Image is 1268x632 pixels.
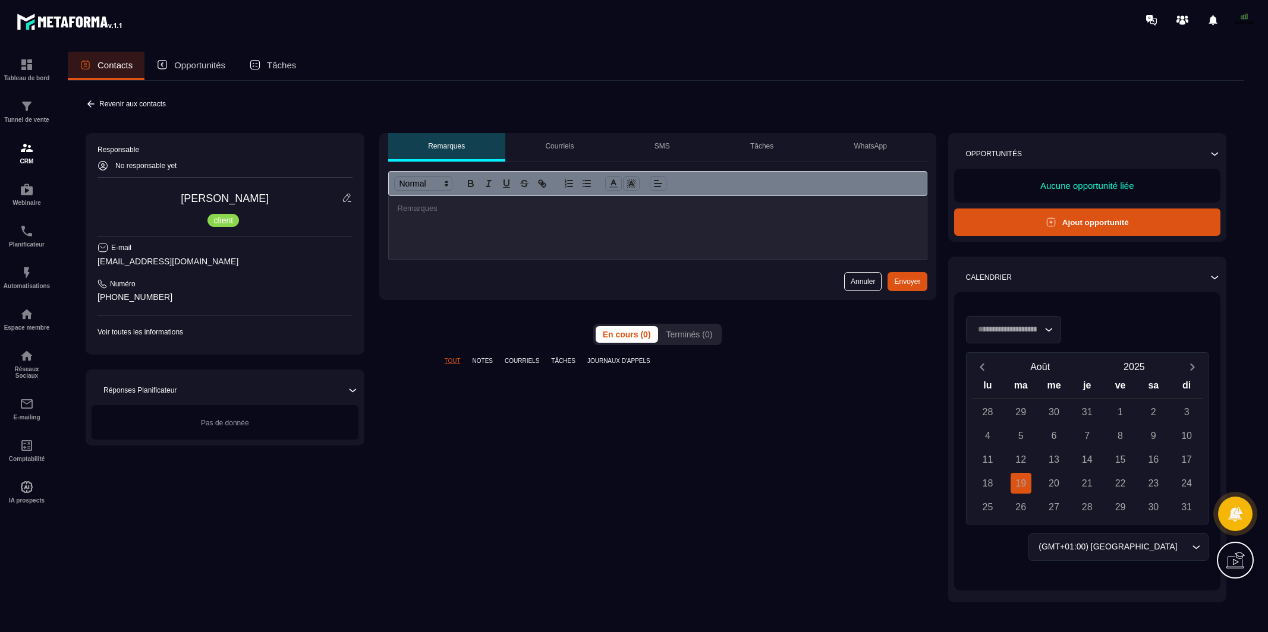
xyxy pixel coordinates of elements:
[178,59,234,70] p: Opportunités
[1143,402,1164,423] div: 2
[1143,426,1164,447] div: 9
[3,298,51,340] a: automationsautomationsEspace membre
[1170,378,1203,399] div: di
[182,192,268,205] a: [PERSON_NAME]
[1077,426,1097,447] div: 7
[3,497,51,504] p: IA prospects
[1043,473,1064,494] div: 20
[20,480,34,494] img: automations
[966,149,1021,159] p: Opportunités
[3,215,51,257] a: schedulerschedulerPlanificateur
[3,324,51,331] p: Espace membre
[1176,497,1197,518] div: 31
[17,11,124,32] img: logo
[1104,378,1137,399] div: ve
[893,276,921,287] div: Envoyer
[3,366,51,379] p: Réseaux Sociaux
[966,273,1012,283] p: Calendrier
[1143,473,1164,494] div: 23
[971,359,993,375] button: Previous month
[20,99,34,113] img: formation
[1110,450,1131,470] div: 15
[20,397,34,411] img: email
[97,292,353,303] p: [PHONE_NUMBER]
[1043,450,1064,470] div: 13
[503,357,536,365] p: COURRIELS
[1071,378,1104,399] div: je
[472,357,491,365] p: NOTES
[3,90,51,132] a: formationformationTunnel de vente
[20,307,34,321] img: automations
[971,402,1204,518] div: Calendar days
[3,429,51,471] a: accountantaccountantComptabilité
[977,450,998,470] div: 11
[3,75,51,81] p: Tableau de bord
[3,241,51,248] p: Planificateur
[111,243,134,252] p: E-mail
[20,224,34,238] img: scheduler
[548,357,571,365] p: TÂCHES
[276,59,306,70] p: Tâches
[1176,450,1197,470] div: 17
[97,59,136,70] p: Contacts
[1011,450,1031,470] div: 12
[545,141,576,151] p: Courriels
[1077,473,1097,494] div: 21
[20,182,34,197] img: automations
[246,52,318,80] a: Tâches
[749,141,773,151] p: Tâches
[427,141,467,151] p: Remarques
[3,116,51,123] p: Tunnel de vente
[1143,450,1164,470] div: 16
[20,349,34,363] img: social-network
[1011,473,1031,494] div: 19
[1176,426,1197,447] div: 10
[954,209,1221,236] button: Ajout opportunité
[1137,378,1170,399] div: sa
[97,145,353,154] p: Responsable
[1077,402,1097,423] div: 31
[1004,378,1037,399] div: ma
[3,132,51,173] a: formationformationCRM
[1077,450,1097,470] div: 14
[966,317,1061,344] div: Search for option
[3,200,51,206] p: Webinaire
[974,324,1042,337] input: Search for option
[20,266,34,280] img: automations
[3,257,51,298] a: automationsautomationsAutomatisations
[103,385,183,395] p: Réponses Planificateur
[3,388,51,429] a: emailemailE-mailing
[3,283,51,289] p: Automatisations
[1176,402,1197,423] div: 3
[841,272,881,291] button: Annuler
[977,497,998,518] div: 25
[1077,497,1097,518] div: 28
[1110,426,1131,447] div: 8
[1181,359,1203,375] button: Next month
[966,181,1209,191] p: Aucune opportunité liée
[1039,541,1180,554] span: (GMT+01:00) [GEOGRAPHIC_DATA]
[20,58,34,72] img: formation
[592,326,656,343] button: En cours (0)
[3,158,51,165] p: CRM
[1043,426,1064,447] div: 6
[1043,402,1064,423] div: 30
[851,141,888,151] p: WhatsApp
[115,162,183,170] p: No responsable yet
[445,357,460,365] p: TOUT
[657,326,723,343] button: Terminés (0)
[20,438,34,453] img: accountant
[977,426,998,447] div: 4
[1031,534,1209,561] div: Search for option
[1110,473,1131,494] div: 22
[1087,357,1181,378] button: Open years overlay
[97,256,353,267] p: [EMAIL_ADDRESS][DOMAIN_NAME]
[664,330,716,339] span: Terminés (0)
[3,173,51,215] a: automationsautomationsWebinaire
[3,456,51,462] p: Comptabilité
[3,414,51,421] p: E-mailing
[887,272,927,291] button: Envoyer
[99,100,172,108] p: Revenir aux contacts
[68,52,148,80] a: Contacts
[97,327,353,337] p: Voir toutes les informations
